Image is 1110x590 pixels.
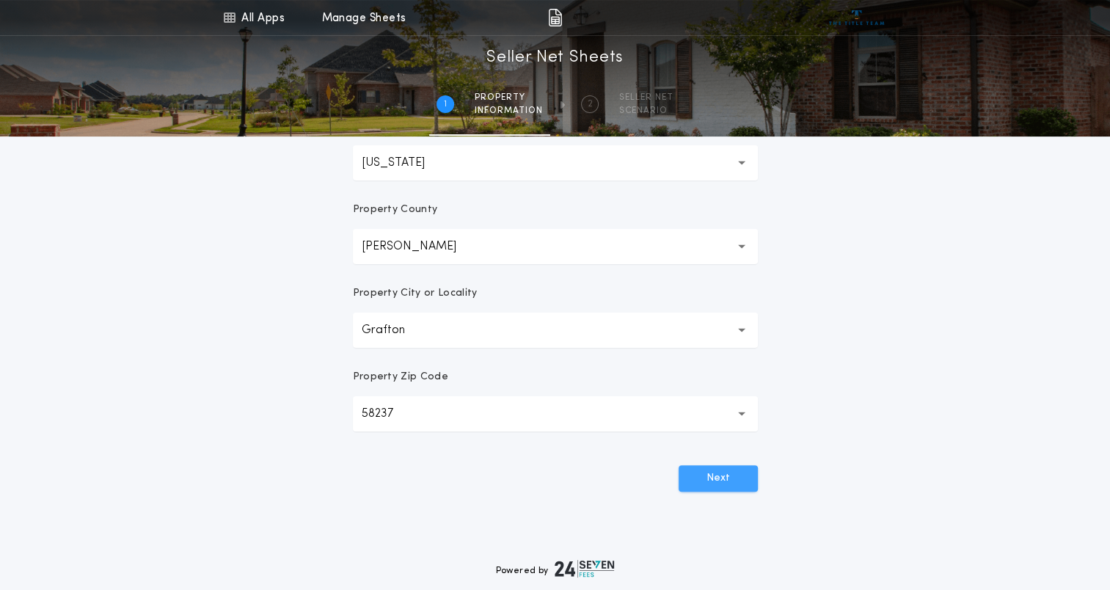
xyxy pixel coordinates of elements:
[362,321,428,339] p: Grafton
[588,98,593,110] h2: 2
[353,396,758,431] button: 58237
[555,560,615,578] img: logo
[496,560,615,578] div: Powered by
[475,92,543,103] span: Property
[362,154,448,172] p: [US_STATE]
[486,46,624,70] h1: Seller Net Sheets
[362,405,417,423] p: 58237
[353,145,758,181] button: [US_STATE]
[444,98,447,110] h2: 1
[353,229,758,264] button: [PERSON_NAME]
[619,92,673,103] span: SELLER NET
[353,313,758,348] button: Grafton
[353,286,478,301] p: Property City or Locality
[619,105,673,117] span: SCENARIO
[548,9,562,26] img: img
[475,105,543,117] span: information
[353,370,448,385] p: Property Zip Code
[353,203,438,217] p: Property County
[679,465,758,492] button: Next
[362,238,480,255] p: [PERSON_NAME]
[829,10,884,25] img: vs-icon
